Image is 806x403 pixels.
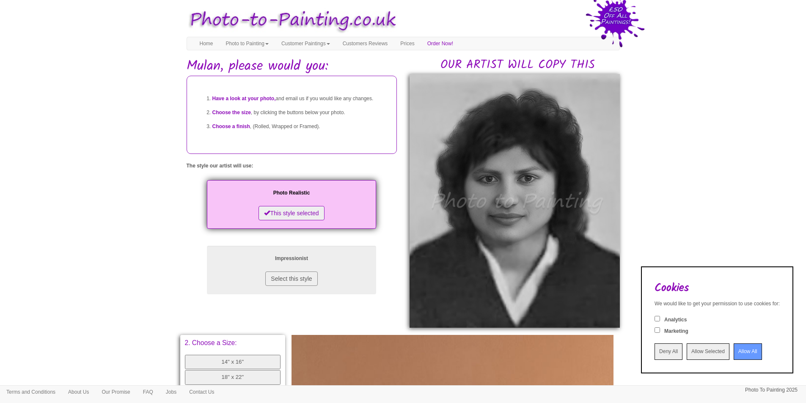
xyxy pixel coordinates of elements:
button: Select this style [265,271,317,286]
span: Have a look at your photo, [212,96,276,101]
input: Allow Selected [687,343,729,360]
a: FAQ [137,386,160,398]
button: 18" x 22" [185,370,281,385]
button: 14" x 16" [185,355,281,370]
label: Marketing [664,328,688,335]
img: Mulan, please would you: [410,74,620,328]
a: Customer Paintings [275,37,336,50]
a: Photo to Painting [220,37,275,50]
p: 2. Choose a Size: [185,340,281,346]
span: Choose the size [212,110,251,115]
a: Order Now! [421,37,459,50]
input: Deny All [655,343,682,360]
li: , by clicking the buttons below your photo. [212,106,388,120]
h2: OUR ARTIST WILL COPY THIS [416,59,620,72]
label: Analytics [664,316,687,323]
a: About Us [62,386,95,398]
p: Photo To Painting 2025 [745,386,798,395]
div: We would like to get your permission to use cookies for: [655,300,780,307]
a: Home [193,37,220,50]
a: Prices [394,37,421,50]
li: and email us if you would like any changes. [212,92,388,106]
a: Contact Us [183,386,220,398]
img: Photo to Painting [182,4,399,37]
p: Impressionist [215,254,368,263]
button: This style selected [259,206,324,220]
a: Jobs [160,386,183,398]
span: Choose a finish [212,123,250,129]
h2: Cookies [655,282,780,294]
a: Our Promise [95,386,136,398]
p: Photo Realistic [215,189,368,197]
input: Allow All [734,343,762,360]
li: , (Rolled, Wrapped or Framed). [212,120,388,134]
label: The style our artist will use: [187,162,253,170]
h1: Mulan, please would you: [187,59,620,74]
a: Customers Reviews [336,37,394,50]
